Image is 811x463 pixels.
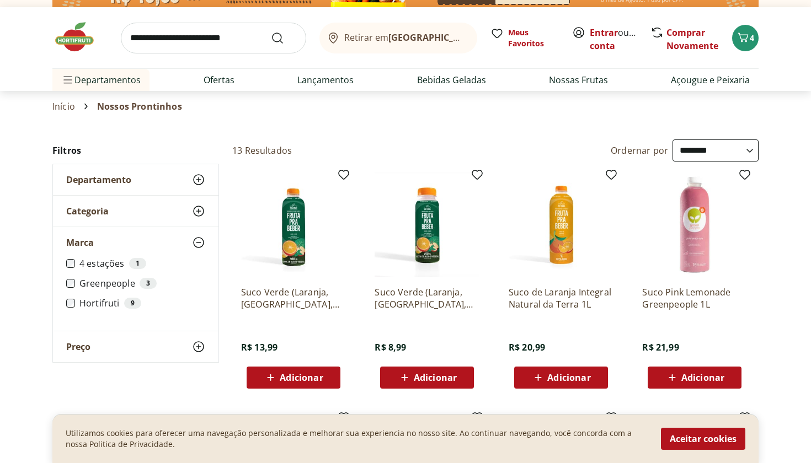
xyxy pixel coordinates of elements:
a: Lançamentos [297,73,354,87]
div: 1 [129,258,146,269]
span: Retirar em [344,33,466,42]
span: Nossos Prontinhos [97,101,182,111]
a: Bebidas Geladas [417,73,486,87]
b: [GEOGRAPHIC_DATA]/[GEOGRAPHIC_DATA] [388,31,574,44]
a: Suco Verde (Laranja, [GEOGRAPHIC_DATA], Couve, Maça e [GEOGRAPHIC_DATA]) 500ml [241,286,346,310]
img: Suco Verde (Laranja, Hortelã, Couve, Maça e Gengibre) 250ml [375,173,479,277]
input: search [121,23,306,53]
span: Adicionar [414,373,457,382]
a: Criar conta [590,26,650,52]
button: Aceitar cookies [661,428,745,450]
label: Ordernar por [611,144,668,157]
img: Suco Pink Lemonade Greenpeople 1L [642,173,747,277]
h2: 13 Resultados [232,144,292,157]
span: ou [590,26,639,52]
label: 4 estações [79,258,205,269]
span: R$ 13,99 [241,341,278,353]
img: Hortifruti [52,20,108,53]
span: R$ 20,99 [509,341,545,353]
button: Adicionar [247,367,340,389]
img: Suco Verde (Laranja, Hortelã, Couve, Maça e Gengibre) 500ml [241,173,346,277]
button: Adicionar [514,367,608,389]
a: Açougue e Peixaria [671,73,750,87]
a: Meus Favoritos [490,27,559,49]
span: R$ 8,99 [375,341,406,353]
img: Suco de Laranja Integral Natural da Terra 1L [509,173,613,277]
a: Início [52,101,75,111]
button: Adicionar [648,367,741,389]
span: Departamentos [61,67,141,93]
span: Categoria [66,206,109,217]
span: Marca [66,237,94,248]
div: 9 [124,298,141,309]
a: Suco Verde (Laranja, [GEOGRAPHIC_DATA], Couve, Maça e Gengibre) 250ml [375,286,479,310]
span: Departamento [66,174,131,185]
a: Suco de Laranja Integral Natural da Terra 1L [509,286,613,310]
a: Ofertas [204,73,234,87]
button: Menu [61,67,74,93]
h2: Filtros [52,139,219,161]
a: Comprar Novamente [666,26,718,52]
div: 3 [140,278,157,289]
label: Hortifruti [79,298,205,309]
a: Entrar [590,26,618,39]
a: Suco Pink Lemonade Greenpeople 1L [642,286,747,310]
span: Adicionar [547,373,590,382]
span: Adicionar [681,373,724,382]
span: R$ 21,99 [642,341,679,353]
div: Marca [53,258,218,331]
button: Carrinho [732,25,759,51]
button: Marca [53,227,218,258]
button: Submit Search [271,31,297,45]
label: Greenpeople [79,278,205,289]
p: Utilizamos cookies para oferecer uma navegação personalizada e melhorar sua experiencia no nosso ... [66,428,648,450]
a: Nossas Frutas [549,73,608,87]
button: Retirar em[GEOGRAPHIC_DATA]/[GEOGRAPHIC_DATA] [319,23,477,53]
button: Departamento [53,164,218,195]
span: Preço [66,341,90,352]
button: Adicionar [380,367,474,389]
button: Categoria [53,196,218,227]
button: Preço [53,331,218,362]
span: Adicionar [280,373,323,382]
span: Meus Favoritos [508,27,559,49]
span: 4 [750,33,754,43]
